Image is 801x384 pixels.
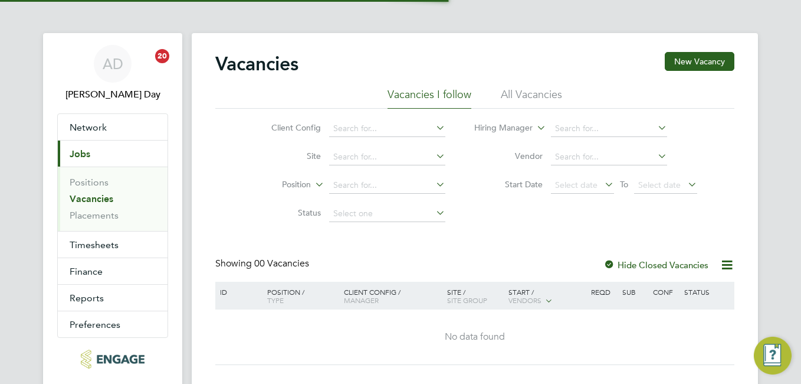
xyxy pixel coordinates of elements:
span: Select date [555,180,598,190]
a: 20 [140,45,164,83]
div: ID [217,282,258,302]
button: Finance [58,258,168,284]
span: Preferences [70,319,120,330]
a: AD[PERSON_NAME] Day [57,45,168,102]
div: Site / [444,282,506,310]
div: Conf [650,282,681,302]
button: Reports [58,285,168,311]
span: AD [103,56,123,71]
div: Reqd [588,282,619,302]
span: 00 Vacancies [254,258,309,269]
label: Site [253,151,321,161]
div: Position / [258,282,341,310]
input: Search for... [329,177,445,194]
span: Vendors [508,295,541,305]
div: Jobs [58,167,168,231]
input: Search for... [551,121,667,137]
span: Select date [638,180,681,190]
button: Timesheets [58,232,168,258]
img: morganhunt-logo-retina.png [81,350,144,369]
div: Sub [619,282,650,302]
label: Status [253,207,321,218]
span: Type [267,295,284,305]
a: Vacancies [70,193,113,204]
li: All Vacancies [501,87,562,109]
a: Go to home page [57,350,168,369]
button: Preferences [58,311,168,337]
a: Placements [70,210,119,221]
span: Reports [70,292,104,304]
div: Start / [505,282,588,311]
span: Timesheets [70,239,119,250]
div: No data found [217,331,733,343]
button: New Vacancy [665,52,734,71]
input: Search for... [329,121,445,137]
span: Manager [344,295,379,305]
button: Jobs [58,141,168,167]
input: Select one [329,206,445,222]
a: Positions [70,177,109,188]
input: Search for... [329,149,445,165]
span: Amie Day [57,87,168,102]
input: Search for... [551,149,667,165]
label: Vendor [475,151,543,161]
span: Network [70,122,107,133]
div: Client Config / [341,282,444,310]
div: Showing [215,258,311,270]
span: 20 [155,49,169,63]
div: Status [681,282,733,302]
span: Jobs [70,148,90,160]
label: Start Date [475,179,543,190]
li: Vacancies I follow [388,87,471,109]
span: Site Group [447,295,487,305]
label: Client Config [253,122,321,133]
h2: Vacancies [215,52,298,76]
label: Hiring Manager [465,122,533,134]
span: To [616,177,632,192]
span: Finance [70,266,103,277]
button: Engage Resource Center [754,337,792,375]
button: Network [58,114,168,140]
label: Position [243,179,311,191]
label: Hide Closed Vacancies [603,259,708,271]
